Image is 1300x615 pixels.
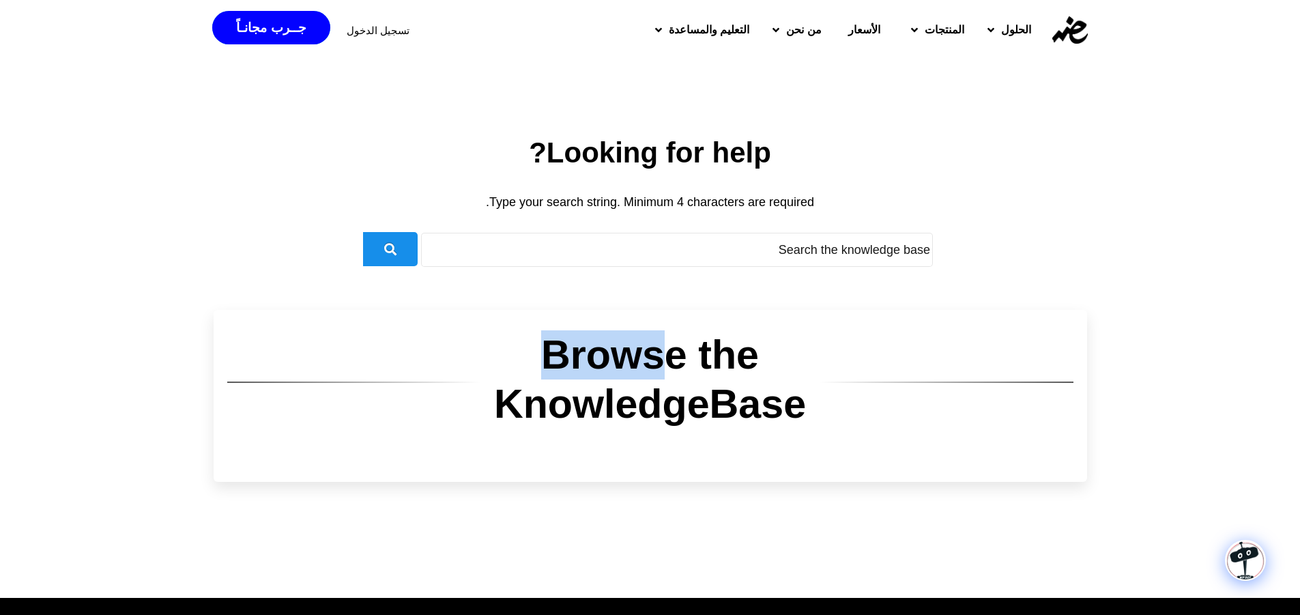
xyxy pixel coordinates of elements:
[669,22,749,38] span: التعليم والمساعدة
[925,22,964,38] span: المنتجات
[641,12,759,48] a: التعليم والمساعدة
[421,233,933,267] input: search-query
[7,177,1293,227] span: Type your search string. Minimum 4 characters are required.
[480,330,820,429] h2: Browse the KnowledgeBase
[1001,22,1031,38] span: الحلول
[897,12,974,48] a: المنتجات
[347,25,409,35] a: تسجيل الدخول
[848,22,880,38] span: الأسعار
[831,12,897,48] a: الأسعار
[1052,16,1088,44] img: eDariba
[974,12,1041,48] a: الحلول
[7,128,1293,227] h2: Looking for help?
[786,22,821,38] span: من نحن
[212,11,330,44] a: جــرب مجانـاً
[759,12,830,48] a: من نحن
[1226,541,1265,580] img: wpChatIcon
[236,21,306,34] span: جــرب مجانـاً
